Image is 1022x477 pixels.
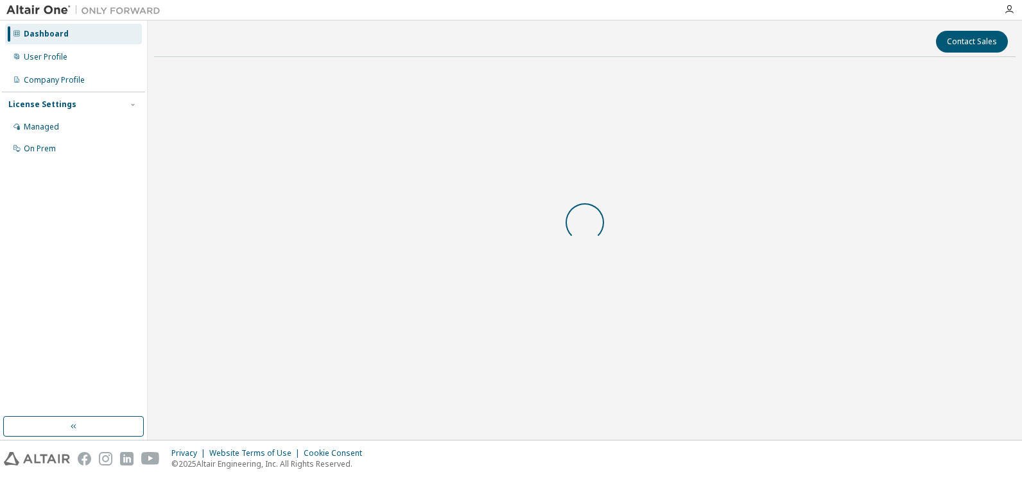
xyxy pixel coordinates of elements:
div: Privacy [171,448,209,458]
div: Dashboard [24,29,69,39]
img: linkedin.svg [120,452,134,465]
div: On Prem [24,144,56,154]
button: Contact Sales [936,31,1008,53]
img: Altair One [6,4,167,17]
img: facebook.svg [78,452,91,465]
div: License Settings [8,99,76,110]
div: Managed [24,122,59,132]
div: User Profile [24,52,67,62]
div: Cookie Consent [304,448,370,458]
p: © 2025 Altair Engineering, Inc. All Rights Reserved. [171,458,370,469]
img: youtube.svg [141,452,160,465]
div: Company Profile [24,75,85,85]
img: altair_logo.svg [4,452,70,465]
img: instagram.svg [99,452,112,465]
div: Website Terms of Use [209,448,304,458]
